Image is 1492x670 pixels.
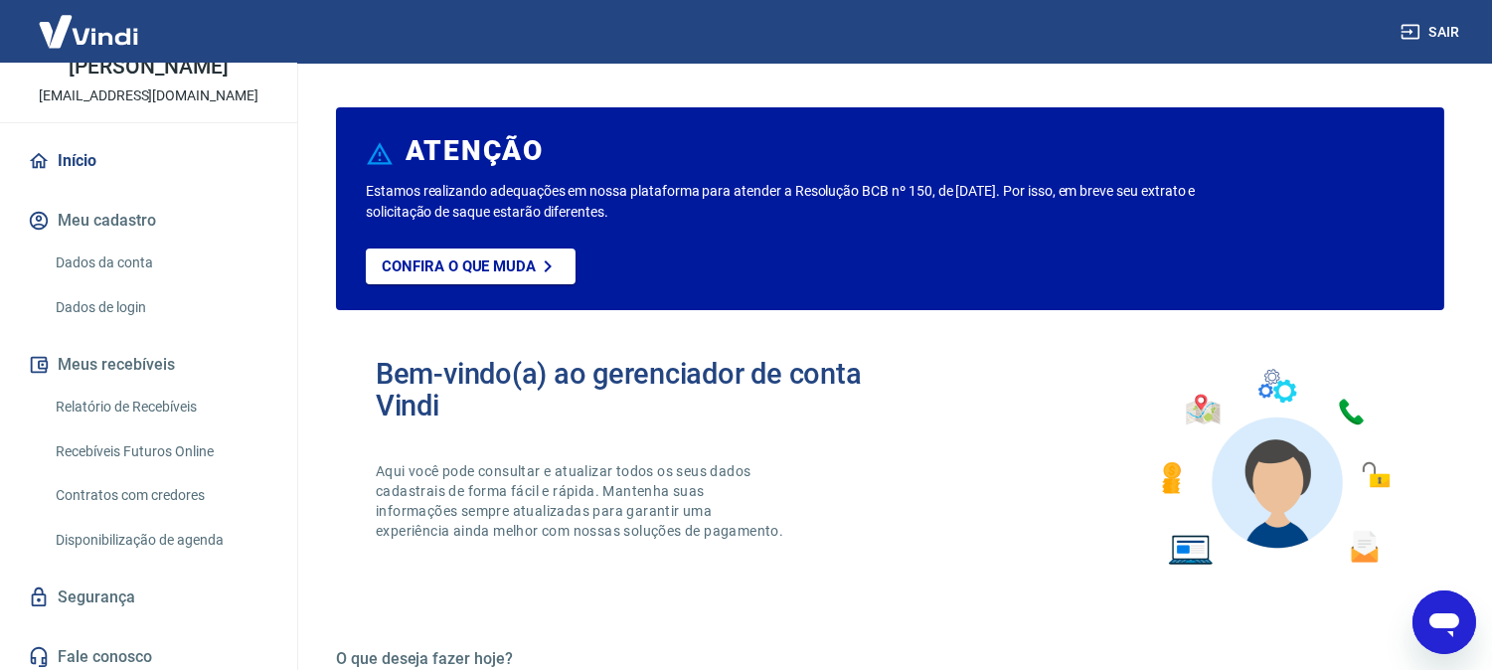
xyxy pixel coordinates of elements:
[69,57,228,78] p: [PERSON_NAME]
[24,343,273,387] button: Meus recebíveis
[1412,590,1476,654] iframe: Botão para abrir a janela de mensagens
[24,199,273,243] button: Meu cadastro
[366,249,576,284] a: Confira o que muda
[24,139,273,183] a: Início
[406,141,544,161] h6: ATENÇÃO
[376,358,891,421] h2: Bem-vindo(a) ao gerenciador de conta Vindi
[1144,358,1405,578] img: Imagem de um avatar masculino com diversos icones exemplificando as funcionalidades do gerenciado...
[366,181,1205,223] p: Estamos realizando adequações em nossa plataforma para atender a Resolução BCB nº 150, de [DATE]....
[376,461,787,541] p: Aqui você pode consultar e atualizar todos os seus dados cadastrais de forma fácil e rápida. Mant...
[336,649,1444,669] h5: O que deseja fazer hoje?
[48,243,273,283] a: Dados da conta
[48,475,273,516] a: Contratos com credores
[24,1,153,62] img: Vindi
[1397,14,1468,51] button: Sair
[24,576,273,619] a: Segurança
[39,85,258,106] p: [EMAIL_ADDRESS][DOMAIN_NAME]
[382,257,536,275] p: Confira o que muda
[48,520,273,561] a: Disponibilização de agenda
[48,431,273,472] a: Recebíveis Futuros Online
[48,387,273,427] a: Relatório de Recebíveis
[48,287,273,328] a: Dados de login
